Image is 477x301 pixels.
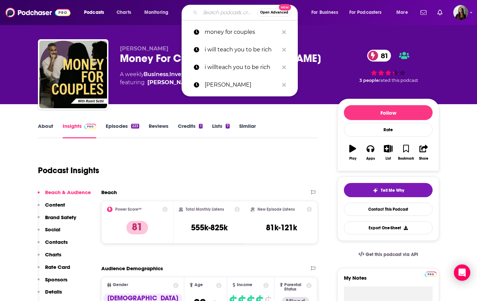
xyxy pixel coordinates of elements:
[38,123,53,138] a: About
[38,214,76,227] button: Brand Safety
[178,123,202,138] a: Credits1
[79,7,113,18] button: open menu
[425,271,437,277] a: Pro website
[337,45,439,87] div: 81 3 peoplerated this podcast
[112,7,135,18] a: Charts
[186,207,224,212] h2: Total Monthly Listens
[188,5,304,20] div: Search podcasts, credits, & more...
[392,7,416,18] button: open menu
[205,23,279,41] p: money for couples
[199,124,202,129] div: 1
[168,71,169,77] span: ,
[344,123,433,137] div: Rate
[344,105,433,120] button: Follow
[353,246,423,263] a: Get this podcast via API
[120,70,248,87] div: A weekly podcast
[200,7,257,18] input: Search podcasts, credits, & more...
[381,188,404,193] span: Tell Me Why
[397,140,415,165] button: Bookmark
[344,140,361,165] button: Play
[361,140,379,165] button: Apps
[144,71,168,77] a: Business
[115,207,142,212] h2: Power Score™
[191,223,228,233] h3: 555k-825k
[45,251,61,258] p: Charts
[38,288,62,301] button: Details
[205,41,279,59] p: i will teach you to be rich
[226,124,230,129] div: 7
[454,264,470,281] div: Open Intercom Messenger
[398,157,414,161] div: Bookmark
[307,7,347,18] button: open menu
[415,140,433,165] button: Share
[344,275,433,286] label: My Notes
[45,239,68,245] p: Contacts
[435,7,445,18] a: Show notifications dropdown
[38,165,99,176] h1: Podcast Insights
[182,59,298,76] a: i willteach you to be rich
[345,7,392,18] button: open menu
[396,8,408,17] span: More
[101,265,163,272] h2: Audience Demographics
[386,157,391,161] div: List
[453,5,468,20] img: User Profile
[205,59,279,76] p: i willteach you to be rich
[453,5,468,20] button: Show profile menu
[39,41,107,108] img: Money For Couples with Ramit Sethi
[84,8,104,17] span: Podcasts
[374,50,391,62] span: 81
[126,221,148,234] p: 81
[149,123,168,138] a: Reviews
[366,157,375,161] div: Apps
[419,157,428,161] div: Share
[311,8,338,17] span: For Business
[418,7,429,18] a: Show notifications dropdown
[425,272,437,277] img: Podchaser Pro
[38,226,60,239] button: Social
[257,8,291,17] button: Open AdvancedNew
[38,239,68,251] button: Contacts
[63,123,96,138] a: InsightsPodchaser Pro
[140,7,177,18] button: open menu
[349,157,356,161] div: Play
[257,207,295,212] h2: New Episode Listens
[359,78,379,83] span: 3 people
[38,251,61,264] button: Charts
[131,124,139,129] div: 223
[45,288,62,295] p: Details
[45,214,76,221] p: Brand Safety
[373,188,378,193] img: tell me why sparkle
[106,123,139,138] a: Episodes223
[279,4,291,10] span: New
[45,276,67,283] p: Sponsors
[113,283,128,287] span: Gender
[117,8,131,17] span: Charts
[101,189,117,195] h2: Reach
[169,71,195,77] a: Investing
[379,140,397,165] button: List
[239,123,256,138] a: Similar
[284,283,305,292] span: Parental Status
[212,123,230,138] a: Lists7
[5,6,70,19] img: Podchaser - Follow, Share and Rate Podcasts
[344,203,433,216] a: Contact This Podcast
[45,189,91,195] p: Reach & Audience
[45,264,70,270] p: Rate Card
[120,45,168,52] span: [PERSON_NAME]
[182,23,298,41] a: money for couples
[147,78,196,87] a: Ramit Sethi
[205,76,279,94] p: hollis
[379,78,418,83] span: rated this podcast
[38,189,91,202] button: Reach & Audience
[349,8,382,17] span: For Podcasters
[182,76,298,94] a: [PERSON_NAME]
[344,183,433,197] button: tell me why sparkleTell Me Why
[38,264,70,276] button: Rate Card
[120,78,248,87] span: featuring
[38,276,67,289] button: Sponsors
[260,11,288,14] span: Open Advanced
[266,223,297,233] h3: 81k-121k
[45,202,65,208] p: Content
[194,283,203,287] span: Age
